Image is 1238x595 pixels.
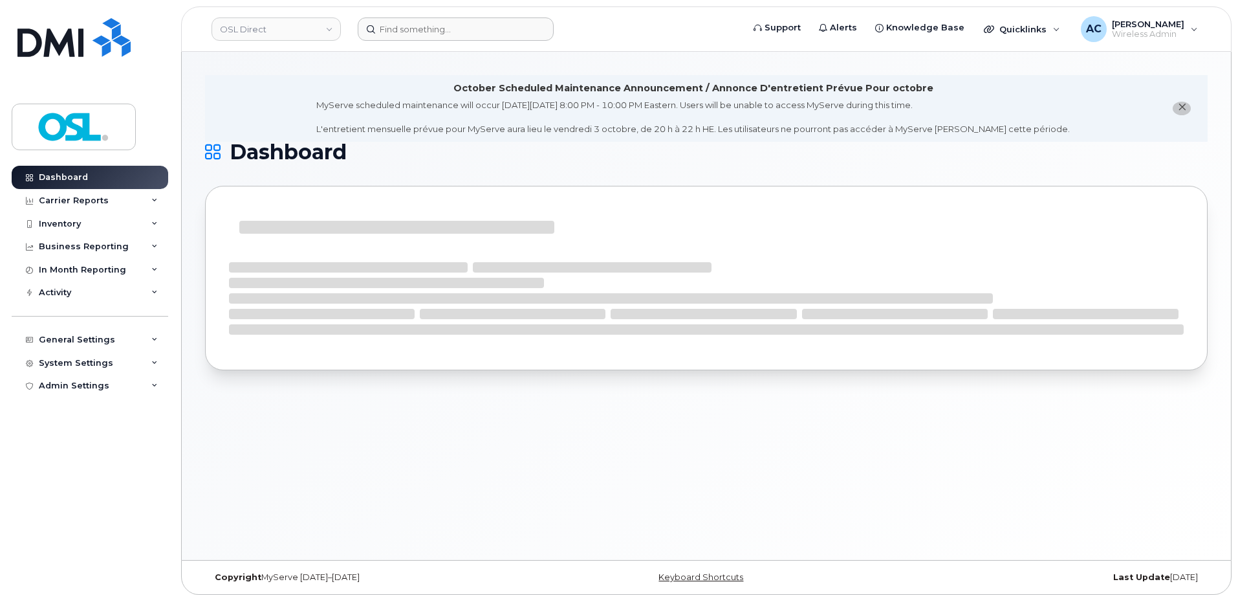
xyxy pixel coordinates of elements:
[1173,102,1191,115] button: close notification
[453,82,933,95] div: October Scheduled Maintenance Announcement / Annonce D'entretient Prévue Pour octobre
[658,572,743,582] a: Keyboard Shortcuts
[316,99,1070,135] div: MyServe scheduled maintenance will occur [DATE][DATE] 8:00 PM - 10:00 PM Eastern. Users will be u...
[205,572,539,583] div: MyServe [DATE]–[DATE]
[230,142,347,162] span: Dashboard
[873,572,1208,583] div: [DATE]
[215,572,261,582] strong: Copyright
[1113,572,1170,582] strong: Last Update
